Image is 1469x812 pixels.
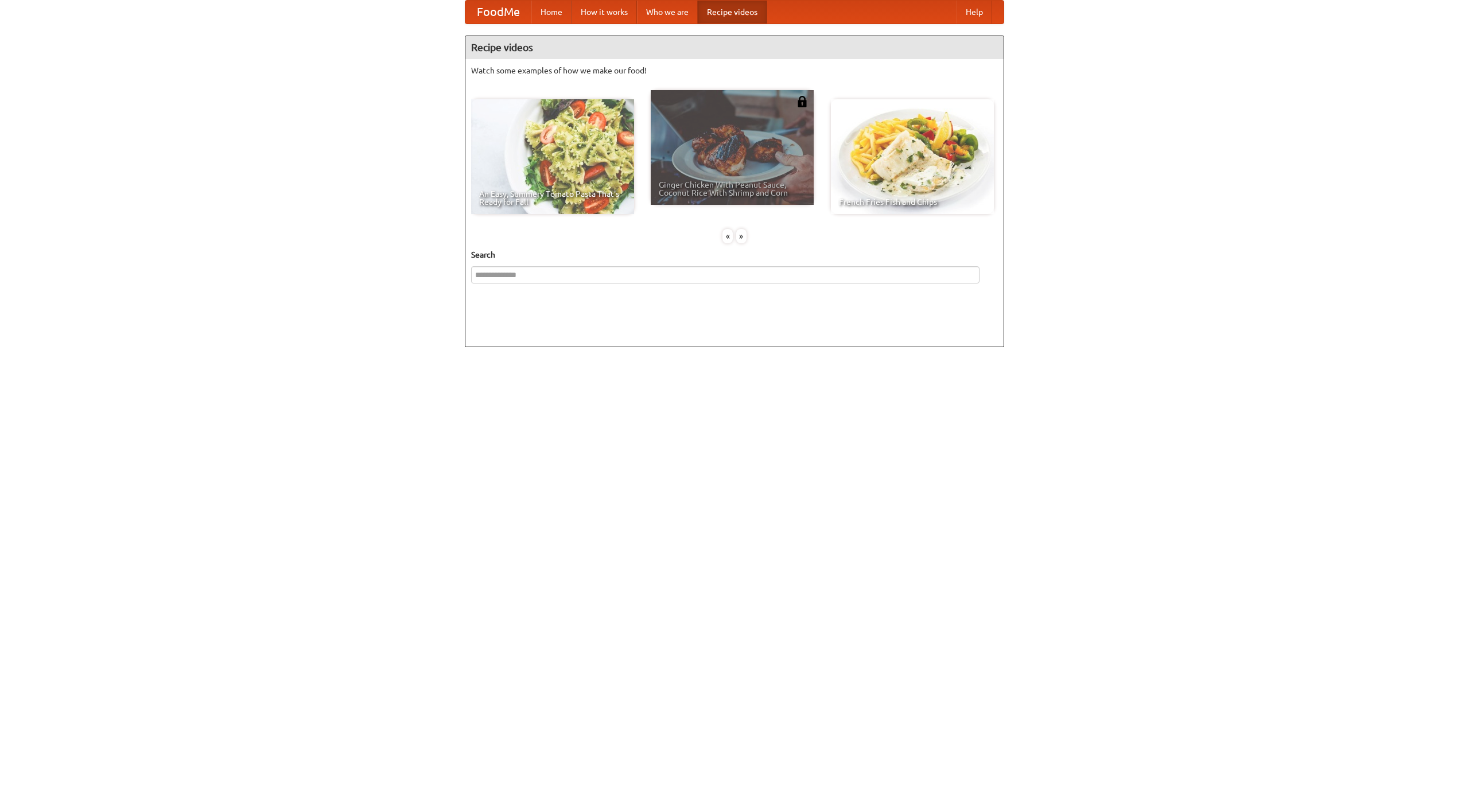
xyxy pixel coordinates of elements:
[839,198,986,206] span: French Fries Fish and Chips
[957,1,992,24] a: Help
[637,1,698,24] a: Who we are
[471,99,634,214] a: An Easy, Summery Tomato Pasta That's Ready for Fall
[698,1,767,24] a: Recipe videos
[465,1,531,24] a: FoodMe
[471,249,998,261] h5: Search
[479,190,626,206] span: An Easy, Summery Tomato Pasta That's Ready for Fall
[722,229,733,243] div: «
[736,229,747,243] div: »
[471,65,998,76] p: Watch some examples of how we make our food!
[831,99,994,214] a: French Fries Fish and Chips
[531,1,572,24] a: Home
[796,96,808,107] img: 483408.png
[572,1,637,24] a: How it works
[465,36,1004,59] h4: Recipe videos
